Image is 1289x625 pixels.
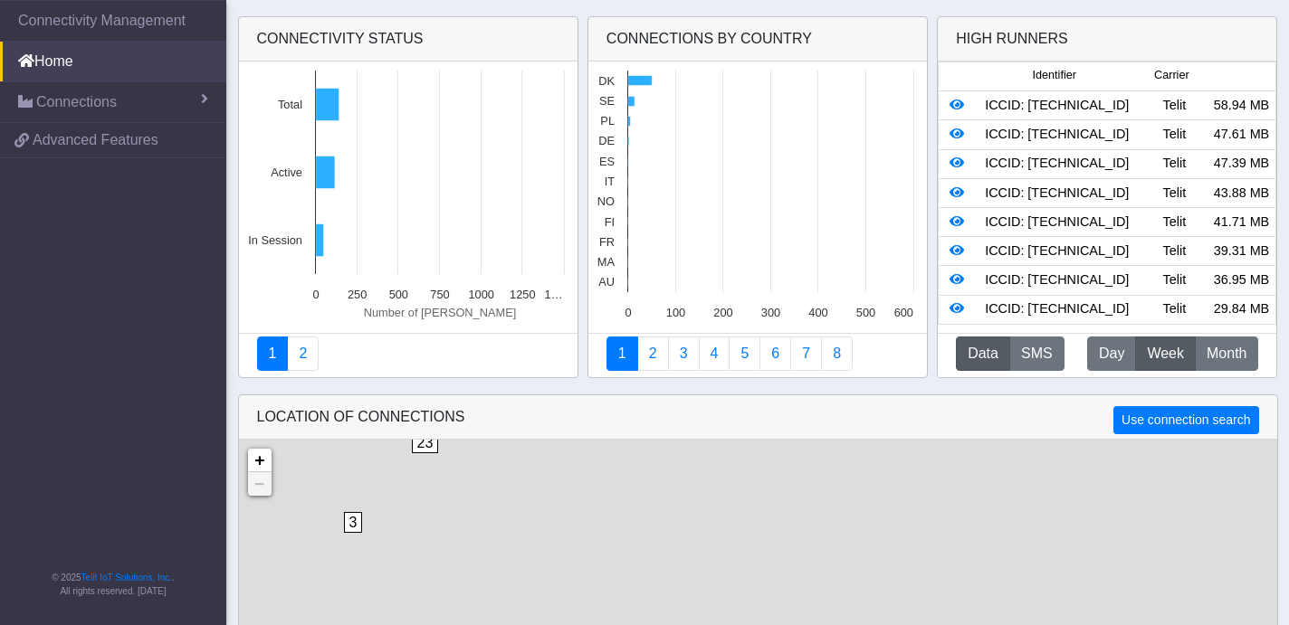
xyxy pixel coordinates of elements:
[856,306,875,319] text: 500
[713,306,732,319] text: 200
[412,432,439,453] span: 23
[1208,270,1275,290] div: 36.95 MB
[598,74,615,88] text: DK
[1141,96,1208,116] div: Telit
[606,336,638,371] a: Connections By Country
[893,306,912,319] text: 600
[1141,213,1208,232] div: Telit
[1141,241,1208,261] div: Telit
[257,336,289,371] a: Connectivity status
[510,288,535,301] text: 1250
[625,306,631,319] text: 0
[36,91,117,113] span: Connections
[973,241,1141,261] div: ICCID: [TECHNICAL_ID]
[271,166,302,179] text: Active
[973,184,1141,204] div: ICCID: [TECHNICAL_ID]
[1141,270,1208,290] div: Telit
[1207,343,1246,365] span: Month
[1208,184,1275,204] div: 43.88 MB
[808,306,827,319] text: 400
[430,288,449,301] text: 750
[1141,184,1208,204] div: Telit
[1208,299,1275,319] div: 29.84 MB
[604,175,615,188] text: IT
[1141,299,1208,319] div: Telit
[1154,67,1189,84] span: Carrier
[600,114,615,128] text: PL
[248,472,272,496] a: Zoom out
[956,336,1010,371] button: Data
[761,306,780,319] text: 300
[1208,213,1275,232] div: 41.71 MB
[287,336,319,371] a: Deployment status
[239,395,1277,440] div: LOCATION OF CONNECTIONS
[388,288,407,301] text: 500
[588,17,927,62] div: Connections By Country
[468,288,493,301] text: 1000
[33,129,158,151] span: Advanced Features
[973,270,1141,290] div: ICCID: [TECHNICAL_ID]
[1208,125,1275,145] div: 47.61 MB
[1141,125,1208,145] div: Telit
[598,134,615,147] text: DE
[1087,336,1136,371] button: Day
[637,336,669,371] a: Carrier
[1147,343,1184,365] span: Week
[248,233,302,247] text: In Session
[1208,154,1275,174] div: 47.39 MB
[599,155,615,168] text: ES
[956,28,1068,50] div: High Runners
[1208,96,1275,116] div: 58.94 MB
[1033,67,1076,84] span: Identifier
[544,288,562,301] text: 1…
[759,336,791,371] a: 14 Days Trend
[312,288,319,301] text: 0
[973,299,1141,319] div: ICCID: [TECHNICAL_ID]
[729,336,760,371] a: Usage by Carrier
[790,336,822,371] a: Zero Session
[973,125,1141,145] div: ICCID: [TECHNICAL_ID]
[344,512,363,533] span: 3
[599,235,615,249] text: FR
[1099,343,1124,365] span: Day
[1009,336,1065,371] button: SMS
[597,194,615,208] text: NO
[606,336,909,371] nav: Summary paging
[668,336,700,371] a: Usage per Country
[257,336,559,371] nav: Summary paging
[973,96,1141,116] div: ICCID: [TECHNICAL_ID]
[821,336,853,371] a: Not Connected for 30 days
[604,215,614,229] text: FI
[1113,406,1258,434] button: Use connection search
[1208,241,1275,261] div: 39.31 MB
[1141,154,1208,174] div: Telit
[597,255,616,269] text: MA
[973,154,1141,174] div: ICCID: [TECHNICAL_ID]
[277,98,301,111] text: Total
[598,275,615,289] text: AU
[1135,336,1196,371] button: Week
[973,213,1141,232] div: ICCID: [TECHNICAL_ID]
[347,288,366,301] text: 250
[699,336,730,371] a: Connections By Carrier
[248,449,272,472] a: Zoom in
[363,306,516,319] text: Number of [PERSON_NAME]
[1195,336,1258,371] button: Month
[666,306,685,319] text: 100
[599,94,615,108] text: SE
[81,573,172,582] a: Telit IoT Solutions, Inc.
[239,17,578,62] div: Connectivity status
